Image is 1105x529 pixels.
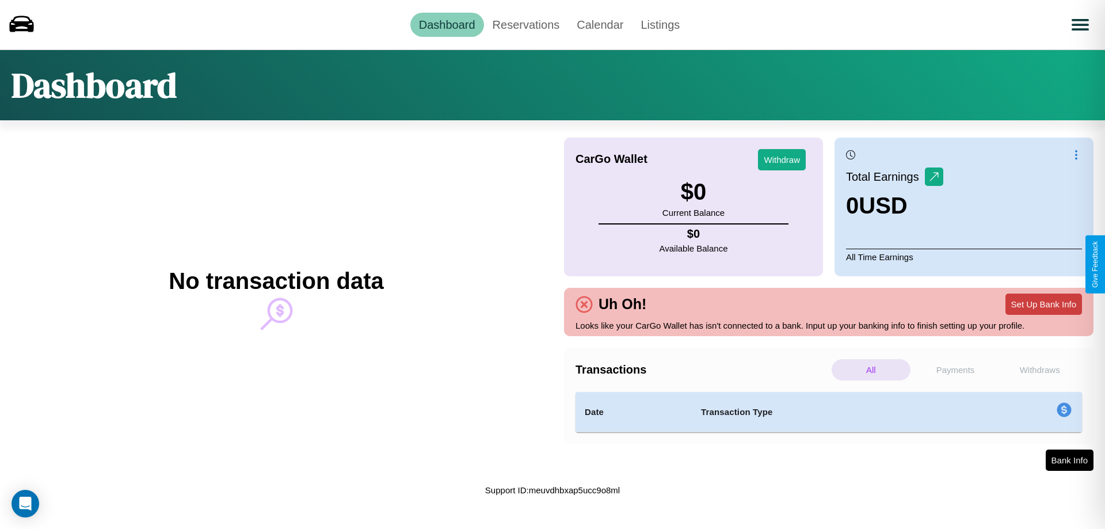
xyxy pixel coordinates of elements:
[701,405,962,419] h4: Transaction Type
[832,359,910,380] p: All
[484,13,569,37] a: Reservations
[410,13,484,37] a: Dashboard
[169,268,383,294] h2: No transaction data
[758,149,806,170] button: Withdraw
[485,482,620,498] p: Support ID: meuvdhbxap5ucc9o8ml
[632,13,688,37] a: Listings
[660,241,728,256] p: Available Balance
[1000,359,1079,380] p: Withdraws
[662,179,725,205] h3: $ 0
[576,392,1082,432] table: simple table
[12,490,39,517] div: Open Intercom Messenger
[662,205,725,220] p: Current Balance
[916,359,995,380] p: Payments
[846,249,1082,265] p: All Time Earnings
[576,318,1082,333] p: Looks like your CarGo Wallet has isn't connected to a bank. Input up your banking info to finish ...
[846,166,925,187] p: Total Earnings
[1005,294,1082,315] button: Set Up Bank Info
[1064,9,1096,41] button: Open menu
[576,363,829,376] h4: Transactions
[593,296,652,313] h4: Uh Oh!
[660,227,728,241] h4: $ 0
[1046,450,1093,471] button: Bank Info
[576,153,647,166] h4: CarGo Wallet
[568,13,632,37] a: Calendar
[585,405,683,419] h4: Date
[12,62,177,109] h1: Dashboard
[1091,241,1099,288] div: Give Feedback
[846,193,943,219] h3: 0 USD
